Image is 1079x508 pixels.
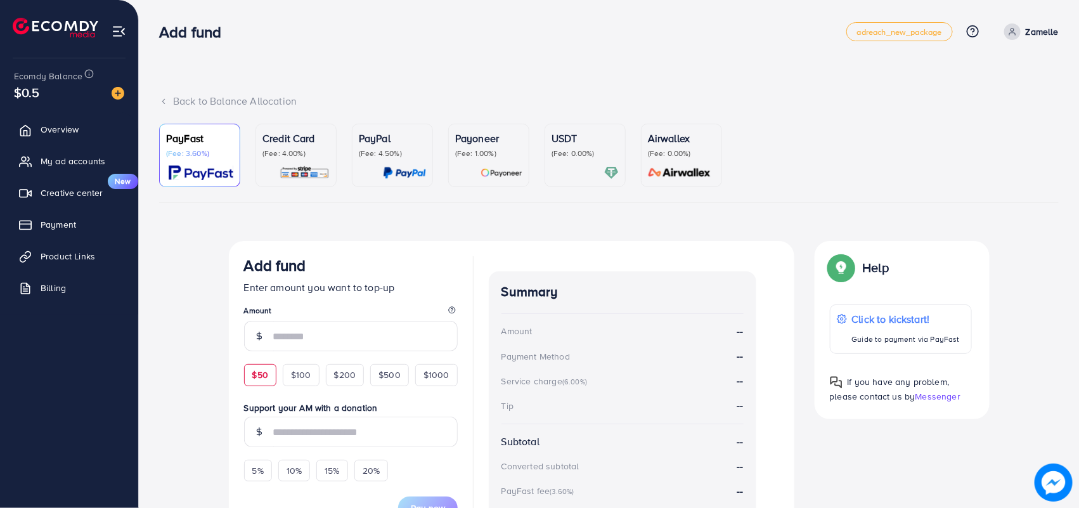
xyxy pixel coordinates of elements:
p: (Fee: 1.00%) [455,148,522,159]
small: (3.60%) [550,486,574,497]
p: Help [863,260,889,275]
strong: -- [737,374,743,388]
h3: Add fund [244,256,306,275]
span: If you have any problem, please contact us by [830,375,950,403]
div: Amount [501,325,533,337]
legend: Amount [244,305,458,321]
span: 20% [363,464,380,477]
strong: -- [737,484,743,498]
img: Popup guide [830,376,843,389]
strong: -- [737,349,743,363]
p: Payoneer [455,131,522,146]
img: card [280,166,330,180]
span: $100 [291,368,311,381]
a: Product Links [10,244,129,269]
div: Converted subtotal [501,460,579,472]
strong: -- [737,398,743,412]
p: PayFast [166,131,233,146]
strong: -- [737,324,743,339]
span: New [108,174,138,189]
span: $1000 [423,368,449,381]
p: Guide to payment via PayFast [852,332,960,347]
div: Subtotal [501,434,539,449]
span: 10% [287,464,302,477]
span: Overview [41,123,79,136]
h3: Add fund [159,23,231,41]
div: Service charge [501,375,591,388]
span: adreach_new_package [857,28,942,36]
p: (Fee: 0.00%) [552,148,619,159]
span: My ad accounts [41,155,105,167]
div: Payment Method [501,350,570,363]
img: card [644,166,715,180]
p: (Fee: 0.00%) [648,148,715,159]
p: (Fee: 4.00%) [262,148,330,159]
a: Billing [10,275,129,301]
h4: Summary [501,284,744,300]
strong: -- [737,434,743,449]
strong: -- [737,459,743,474]
label: Support your AM with a donation [244,401,458,414]
p: Zamelle [1026,24,1059,39]
div: Back to Balance Allocation [159,94,1059,108]
a: My ad accounts [10,148,129,174]
span: Ecomdy Balance [14,70,82,82]
span: $500 [378,368,401,381]
span: $50 [252,368,268,381]
p: Enter amount you want to top-up [244,280,458,295]
img: image [112,87,124,100]
span: Payment [41,218,76,231]
div: Tip [501,400,514,412]
span: Messenger [915,390,960,403]
p: Credit Card [262,131,330,146]
a: Creative centerNew [10,180,129,205]
img: card [604,166,619,180]
img: logo [13,18,98,37]
div: PayFast fee [501,485,578,497]
img: card [481,166,522,180]
small: (6.00%) [562,377,587,387]
a: adreach_new_package [846,22,953,41]
p: (Fee: 3.60%) [166,148,233,159]
span: Creative center [41,186,103,199]
a: Overview [10,117,129,142]
p: Click to kickstart! [852,311,960,327]
span: $200 [334,368,356,381]
p: (Fee: 4.50%) [359,148,426,159]
a: Zamelle [999,23,1059,40]
span: Product Links [41,250,95,263]
span: 15% [325,464,339,477]
a: Payment [10,212,129,237]
img: card [169,166,233,180]
img: image [1035,464,1073,502]
span: 5% [252,464,264,477]
img: card [383,166,426,180]
p: Airwallex [648,131,715,146]
p: PayPal [359,131,426,146]
img: Popup guide [830,256,853,279]
span: $0.5 [14,83,40,101]
span: Billing [41,282,66,294]
p: USDT [552,131,619,146]
img: menu [112,24,126,39]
